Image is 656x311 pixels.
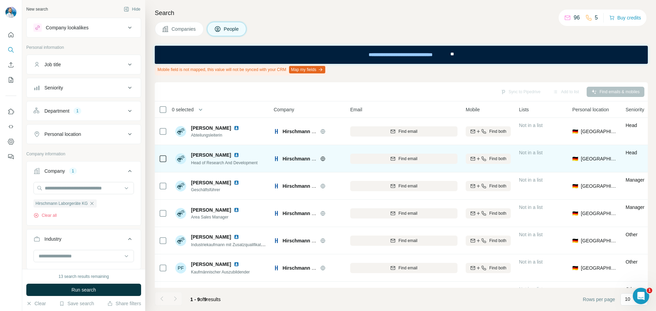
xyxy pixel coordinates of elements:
span: Find email [398,156,417,162]
div: Industry [44,236,61,242]
p: 5 [595,14,598,22]
button: Find both [466,263,511,273]
span: Find both [489,265,506,271]
h4: Search [155,8,648,18]
span: Seniority [626,106,644,113]
img: Avatar [175,153,186,164]
button: Clear all [33,212,57,218]
button: Find both [466,236,511,246]
span: 🇩🇪 [572,237,578,244]
span: [PERSON_NAME] [191,261,231,268]
span: [GEOGRAPHIC_DATA] [581,183,617,189]
img: LinkedIn logo [234,180,239,185]
span: [GEOGRAPHIC_DATA] [581,210,617,217]
span: Personal location [572,106,609,113]
span: Find both [489,128,506,135]
button: Find email [350,181,457,191]
button: Department1 [27,103,141,119]
span: Other [626,259,638,265]
span: Other [626,232,638,237]
span: Find email [398,265,417,271]
span: People [224,26,240,32]
iframe: Intercom live chat [633,288,649,304]
img: Logo of Hirschmann Laborgeräte KG [274,265,279,271]
img: LinkedIn logo [234,261,239,267]
span: Find both [489,183,506,189]
button: Find email [350,208,457,218]
button: Enrich CSV [5,59,16,71]
button: Clear [26,300,46,307]
button: Hide [119,4,145,14]
div: New search [26,6,48,12]
img: LinkedIn logo [234,152,239,158]
button: Find email [350,236,457,246]
img: Logo of Hirschmann Laborgeräte KG [274,129,279,134]
button: My lists [5,74,16,86]
span: 1 [647,288,652,293]
button: Find both [466,126,511,137]
span: Find both [489,156,506,162]
span: Find email [398,210,417,216]
span: Hirschmann Laborgeräte KG [283,156,348,161]
span: Run search [71,286,96,293]
div: Company [44,168,65,174]
button: Run search [26,284,141,296]
span: [PERSON_NAME] [191,234,231,240]
p: Personal information [26,44,141,51]
span: Head [626,150,637,155]
img: Avatar [175,181,186,192]
span: 🇩🇪 [572,183,578,189]
span: Not in a list [519,123,543,128]
button: Seniority [27,80,141,96]
button: Find both [466,208,511,218]
span: Find both [489,210,506,216]
span: Not in a list [519,232,543,237]
span: Not in a list [519,150,543,155]
span: Hirschmann Laborgeräte KG [283,183,348,189]
button: Feedback [5,151,16,163]
div: Seniority [44,84,63,91]
span: Rows per page [583,296,615,303]
span: Hirschmann Laborgeräte KG [283,211,348,216]
span: Manager [626,204,644,210]
span: [GEOGRAPHIC_DATA] [581,265,617,271]
button: Save search [59,300,94,307]
span: Find email [398,183,417,189]
button: Share filters [107,300,141,307]
img: LinkedIn logo [234,207,239,213]
img: Avatar [175,126,186,137]
div: 1 [73,108,81,114]
span: 1 - 9 [190,297,200,302]
img: Logo of Hirschmann Laborgeräte KG [274,183,279,189]
div: Mobile field is not mapped, this value will not be synced with your CRM [155,64,327,75]
div: Company lookalikes [46,24,88,31]
span: Head of Research And Development [191,160,258,165]
img: Logo of Hirschmann Laborgeräte KG [274,211,279,216]
div: Job title [44,61,61,68]
iframe: Banner [155,46,648,64]
div: Department [44,108,69,114]
span: Head [626,123,637,128]
button: Industry [27,231,141,250]
span: Lists [519,106,529,113]
span: 🇩🇪 [572,265,578,271]
span: Find email [398,238,417,244]
span: Not in a list [519,286,543,292]
span: Hirschmann Laborgeräte KG [283,129,348,134]
button: Buy credits [609,13,641,23]
span: Not in a list [519,177,543,183]
img: Avatar [5,7,16,18]
span: Find email [398,128,417,135]
span: Hirschmann Laborgeräte KG [283,238,348,243]
span: results [190,297,221,302]
div: Personal location [44,131,81,138]
span: Area Sales Manager [191,214,242,220]
span: [PERSON_NAME] [191,207,231,213]
p: 10 [625,296,630,302]
span: [PERSON_NAME] [191,179,231,186]
span: [GEOGRAPHIC_DATA] [581,155,617,162]
span: of [200,297,204,302]
span: Industriekaufmann mit Zusatzqualifikation Internationales Wirtschaftsmanagement und Fremdsprache [191,242,375,247]
span: 9 [204,297,207,302]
